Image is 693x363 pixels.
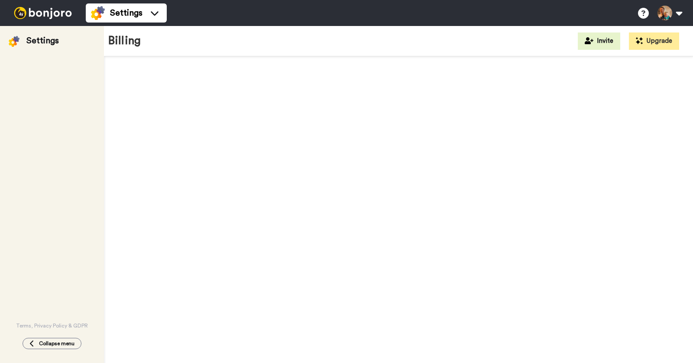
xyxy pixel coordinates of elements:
img: bj-logo-header-white.svg [10,7,75,19]
span: Collapse menu [39,340,74,347]
button: Collapse menu [23,338,81,349]
h1: Billing [108,35,141,47]
img: settings-colored.svg [9,36,19,47]
button: Upgrade [629,32,679,50]
span: Settings [110,7,142,19]
button: Invite [578,32,620,50]
img: settings-colored.svg [91,6,105,20]
div: Settings [26,35,59,47]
